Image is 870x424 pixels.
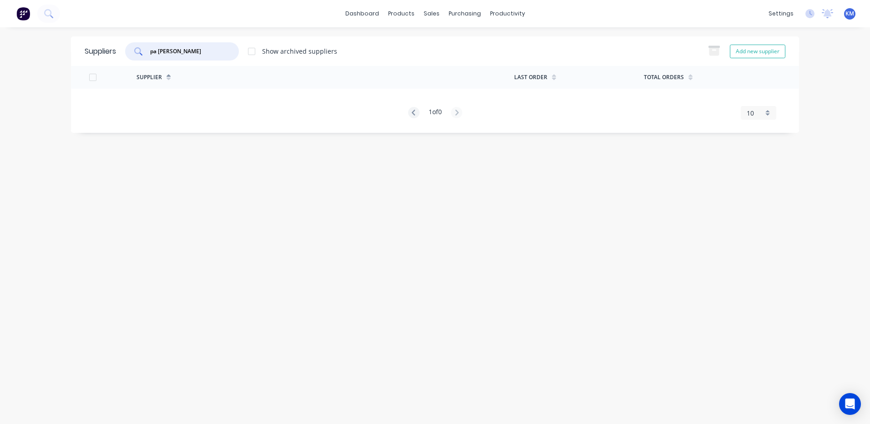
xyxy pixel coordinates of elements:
input: Search suppliers... [149,47,225,56]
div: Open Intercom Messenger [839,393,861,415]
div: Total Orders [644,73,684,81]
div: Suppliers [85,46,116,57]
div: 1 of 0 [429,107,442,119]
div: products [384,7,419,20]
div: purchasing [444,7,486,20]
div: sales [419,7,444,20]
span: 10 [747,108,754,118]
div: productivity [486,7,530,20]
button: Add new supplier [730,45,785,58]
div: settings [764,7,798,20]
div: Show archived suppliers [262,46,337,56]
a: dashboard [341,7,384,20]
span: KM [845,10,854,18]
div: Last Order [514,73,547,81]
div: Supplier [137,73,162,81]
img: Factory [16,7,30,20]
